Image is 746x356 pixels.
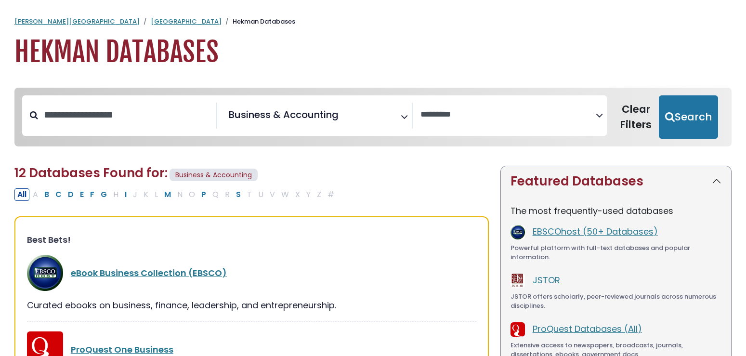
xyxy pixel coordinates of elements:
li: Hekman Databases [222,17,295,26]
span: Business & Accounting [229,107,339,122]
button: Filter Results D [65,188,77,201]
div: Alpha-list to filter by first letter of database name [14,188,338,200]
button: Filter Results G [98,188,110,201]
button: Filter Results B [41,188,52,201]
span: Business & Accounting [170,169,258,182]
button: Filter Results P [198,188,209,201]
p: The most frequently-used databases [510,204,721,217]
nav: Search filters [14,88,732,146]
h3: Best Bets! [27,235,476,245]
textarea: Search [420,110,596,120]
button: Featured Databases [501,166,731,197]
a: EBSCOhost (50+ Databases) [533,225,658,237]
input: Search database by title or keyword [38,107,216,123]
a: JSTOR [533,274,560,286]
button: Filter Results S [233,188,244,201]
button: Filter Results C [52,188,65,201]
a: [GEOGRAPHIC_DATA] [151,17,222,26]
a: ProQuest One Business [71,343,173,356]
button: Filter Results M [161,188,174,201]
textarea: Search [340,113,347,123]
a: ProQuest Databases (All) [533,323,642,335]
a: [PERSON_NAME][GEOGRAPHIC_DATA] [14,17,140,26]
button: Filter Results I [122,188,130,201]
button: Filter Results E [77,188,87,201]
div: JSTOR offers scholarly, peer-reviewed journals across numerous disciplines. [510,292,721,311]
nav: breadcrumb [14,17,732,26]
li: Business & Accounting [225,107,339,122]
button: All [14,188,29,201]
div: Curated ebooks on business, finance, leadership, and entrepreneurship. [27,299,476,312]
h1: Hekman Databases [14,36,732,68]
button: Submit for Search Results [659,95,718,139]
div: Powerful platform with full-text databases and popular information. [510,243,721,262]
button: Clear Filters [613,95,659,139]
a: eBook Business Collection (EBSCO) [71,267,227,279]
button: Filter Results F [87,188,97,201]
span: 12 Databases Found for: [14,164,168,182]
